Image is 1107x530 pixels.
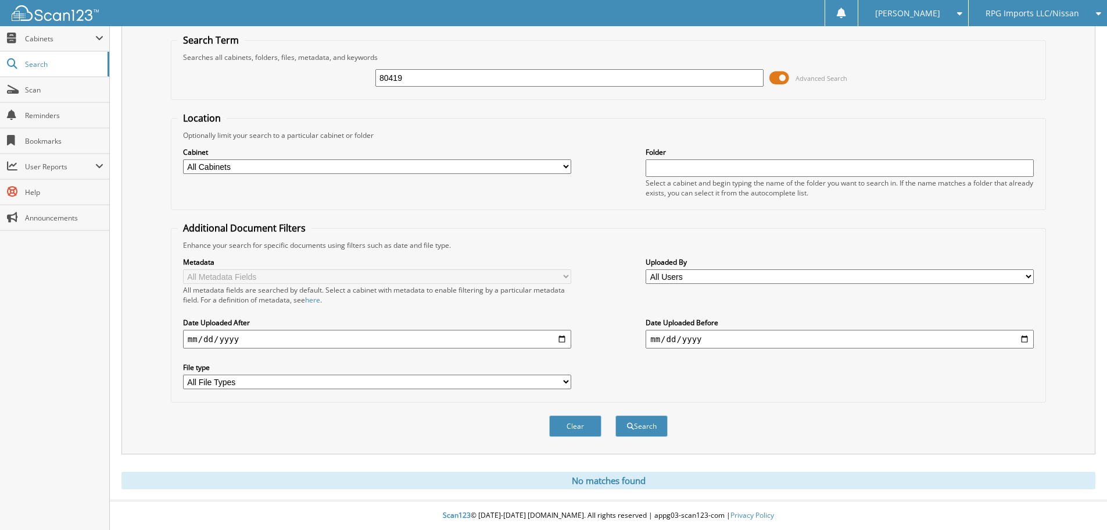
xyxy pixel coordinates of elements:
label: Date Uploaded Before [646,318,1034,328]
span: Bookmarks [25,136,103,146]
span: Advanced Search [796,74,847,83]
span: Scan123 [443,510,471,520]
legend: Search Term [177,34,245,47]
div: Searches all cabinets, folders, files, metadata, and keywords [177,52,1040,62]
div: © [DATE]-[DATE] [DOMAIN_NAME]. All rights reserved | appg03-scan123-com | [110,501,1107,530]
legend: Additional Document Filters [177,222,311,234]
label: Folder [646,147,1034,157]
a: here [305,295,320,305]
input: start [183,330,571,348]
div: All metadata fields are searched by default. Select a cabinet with metadata to enable filtering b... [183,285,571,305]
label: Metadata [183,257,571,267]
button: Clear [549,415,601,437]
label: Date Uploaded After [183,318,571,328]
label: Uploaded By [646,257,1034,267]
span: Help [25,187,103,197]
legend: Location [177,112,227,125]
span: Announcements [25,213,103,223]
div: Enhance your search for specific documents using filters such as date and file type. [177,240,1040,250]
span: User Reports [25,162,95,172]
span: Search [25,59,102,69]
button: Search [615,415,668,437]
iframe: Chat Widget [1049,474,1107,530]
span: [PERSON_NAME] [875,10,940,17]
div: Optionally limit your search to a particular cabinet or folder [177,130,1040,140]
label: File type [183,362,571,372]
img: scan123-logo-white.svg [12,5,99,21]
span: Reminders [25,111,103,120]
a: Privacy Policy [730,510,774,520]
div: Select a cabinet and begin typing the name of the folder you want to search in. If the name match... [646,178,1034,198]
label: Cabinet [183,147,571,157]
div: No matches found [121,472,1095,489]
span: Scan [25,85,103,95]
span: Cabinets [25,34,95,44]
input: end [646,330,1034,348]
span: RPG Imports LLC/Nissan [986,10,1079,17]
